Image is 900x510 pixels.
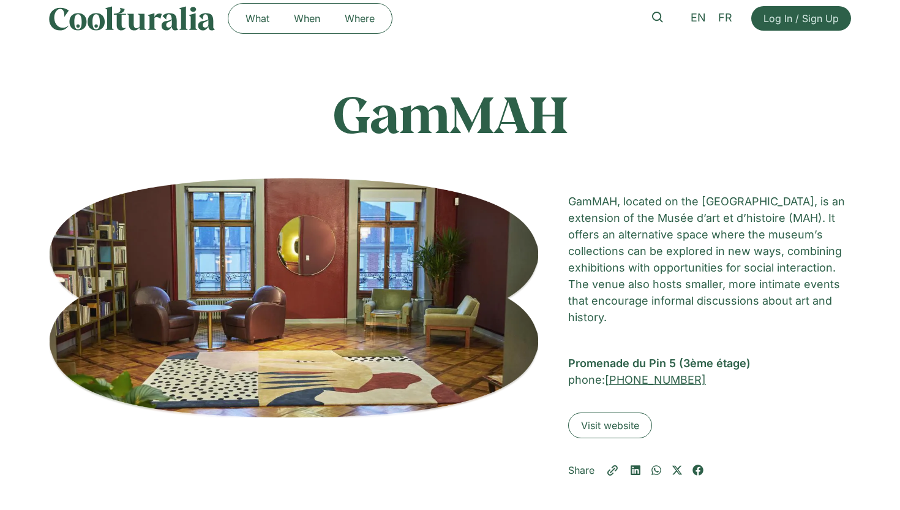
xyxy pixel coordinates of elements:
a: Where [332,9,387,28]
span: Log In / Sign Up [763,11,839,26]
div: Share on x-twitter [672,465,683,476]
a: [PHONE_NUMBER] [605,373,706,386]
a: EN [684,9,712,27]
a: FR [712,9,738,27]
span: EN [691,12,706,25]
nav: Menu [233,9,387,28]
p: GamMAH, located on the [GEOGRAPHIC_DATA], is an extension of the Musée d’art et d’histoire (MAH).... [568,193,851,325]
a: Visit website [568,413,652,438]
p: Share [568,463,594,478]
a: What [233,9,282,28]
h2: phone: [568,371,851,388]
div: Promenade du Pin 5 (3ème étage) [568,355,851,371]
div: Share on linkedin [630,465,641,476]
a: Log In / Sign Up [751,6,851,31]
h1: GamMAH [49,83,851,144]
a: When [282,9,332,28]
span: Visit website [581,418,639,433]
div: Share on whatsapp [651,465,662,476]
span: FR [718,12,732,25]
div: Share on facebook [692,465,703,476]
